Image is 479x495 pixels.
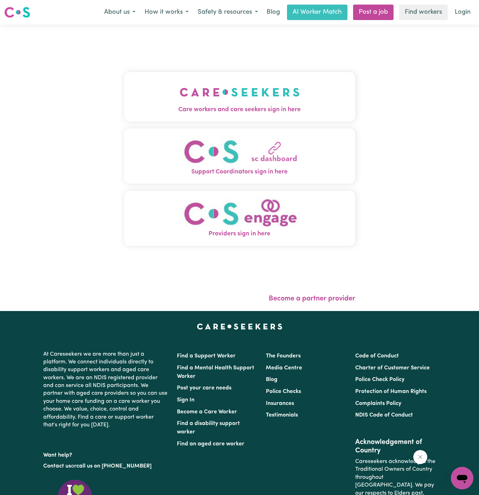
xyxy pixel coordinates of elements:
[451,5,475,20] a: Login
[266,389,301,394] a: Police Checks
[355,353,399,359] a: Code of Conduct
[124,191,355,246] button: Providers sign in here
[355,401,401,406] a: Complaints Policy
[266,365,302,371] a: Media Centre
[177,353,236,359] a: Find a Support Worker
[355,412,413,418] a: NDIS Code of Conduct
[124,105,355,114] span: Care workers and care seekers sign in here
[193,5,262,20] button: Safety & resources
[266,401,294,406] a: Insurances
[4,6,30,19] img: Careseekers logo
[355,377,404,382] a: Police Check Policy
[266,377,277,382] a: Blog
[266,412,298,418] a: Testimonials
[4,5,43,11] span: Need any help?
[177,441,244,447] a: Find an aged care worker
[266,353,301,359] a: The Founders
[140,5,193,20] button: How it works
[262,5,284,20] a: Blog
[355,438,436,455] h2: Acknowledgement of Country
[287,5,347,20] a: AI Worker Match
[4,4,30,20] a: Careseekers logo
[177,421,240,435] a: Find a disability support worker
[413,450,427,464] iframe: Close message
[43,459,168,473] p: or
[451,467,473,489] iframe: Button to launch messaging window
[177,365,254,379] a: Find a Mental Health Support Worker
[124,72,355,121] button: Care workers and care seekers sign in here
[177,397,194,403] a: Sign In
[124,128,355,184] button: Support Coordinators sign in here
[353,5,394,20] a: Post a job
[100,5,140,20] button: About us
[269,295,355,302] a: Become a partner provider
[43,463,71,469] a: Contact us
[124,167,355,177] span: Support Coordinators sign in here
[177,409,237,415] a: Become a Care Worker
[76,463,152,469] a: call us on [PHONE_NUMBER]
[197,324,282,329] a: Careseekers home page
[43,449,168,459] p: Want help?
[355,389,427,394] a: Protection of Human Rights
[177,385,231,391] a: Post your care needs
[124,229,355,239] span: Providers sign in here
[43,348,168,432] p: At Careseekers we are more than just a platform. We connect individuals directly to disability su...
[399,5,448,20] a: Find workers
[355,365,430,371] a: Charter of Customer Service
